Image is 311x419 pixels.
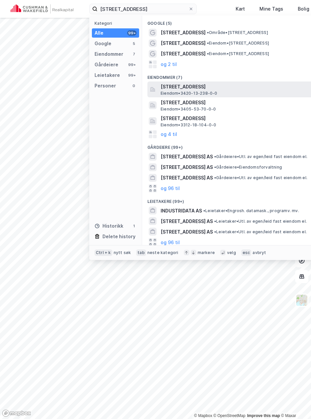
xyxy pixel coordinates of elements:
div: velg [227,250,236,255]
div: 5 [131,41,136,46]
div: 99+ [127,62,136,67]
div: 99+ [127,30,136,36]
span: [STREET_ADDRESS] AS [161,217,213,225]
div: Kontrollprogram for chat [278,387,311,419]
span: • [203,208,205,213]
span: Leietaker • Utl. av egen/leid fast eiendom el. [214,229,307,235]
span: [STREET_ADDRESS] AS [161,174,213,182]
span: Eiendom • 3312-18-104-0-0 [161,122,216,128]
div: Delete history [102,233,136,241]
span: Gårdeiere • Utl. av egen/leid fast eiendom el. [214,175,307,180]
div: markere [198,250,215,255]
div: esc [241,249,252,256]
a: Mapbox [194,413,212,418]
a: Mapbox homepage [2,409,31,417]
div: Google [95,40,111,48]
span: Eiendom • [STREET_ADDRESS] [207,41,269,46]
span: • [207,51,209,56]
span: INDUSTRIDATA AS [161,207,202,215]
button: og 4 til [161,130,177,138]
span: Eiendom • 3420-13-238-0-0 [161,91,217,96]
div: nytt søk [114,250,131,255]
div: Personer [95,82,116,90]
iframe: Chat Widget [278,387,311,419]
div: tab [136,249,146,256]
span: Leietaker • Engrosh. datamask., programv. mv. [203,208,299,213]
span: Eiendom • [STREET_ADDRESS] [207,51,269,56]
span: • [207,30,209,35]
span: Gårdeiere • Eiendomsforvaltning [214,165,282,170]
span: • [214,219,216,224]
button: og 96 til [161,238,180,246]
div: avbryt [253,250,266,255]
div: Historikk [95,222,123,230]
span: • [214,229,216,234]
div: Mine Tags [259,5,283,13]
input: Søk på adresse, matrikkel, gårdeiere, leietakere eller personer [97,4,188,14]
img: Z [295,294,308,306]
span: Eiendom • 3405-53-70-0-0 [161,107,216,112]
span: • [214,175,216,180]
div: Ctrl + k [95,249,112,256]
span: [STREET_ADDRESS] [161,50,206,58]
div: 7 [131,51,136,57]
div: Leietakere [95,71,120,79]
span: [STREET_ADDRESS] [161,39,206,47]
a: Improve this map [247,413,280,418]
span: [STREET_ADDRESS] AS [161,163,213,171]
div: 0 [131,83,136,88]
div: Kart [236,5,245,13]
span: Gårdeiere • Utl. av egen/leid fast eiendom el. [214,154,307,159]
span: [STREET_ADDRESS] AS [161,228,213,236]
div: 1 [131,223,136,229]
span: • [214,165,216,170]
div: neste kategori [147,250,178,255]
button: og 96 til [161,184,180,192]
div: Gårdeiere [95,61,118,69]
span: Område • [STREET_ADDRESS] [207,30,268,35]
span: • [214,154,216,159]
span: • [207,41,209,46]
div: 99+ [127,73,136,78]
a: OpenStreetMap [214,413,246,418]
div: Kategori [95,21,139,26]
button: og 2 til [161,60,177,68]
div: Eiendommer [95,50,123,58]
div: Bolig [298,5,309,13]
span: [STREET_ADDRESS] AS [161,153,213,161]
img: cushman-wakefield-realkapital-logo.202ea83816669bd177139c58696a8fa1.svg [11,4,73,14]
div: Alle [95,29,103,37]
span: Leietaker • Utl. av egen/leid fast eiendom el. [214,219,307,224]
span: [STREET_ADDRESS] [161,29,206,37]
